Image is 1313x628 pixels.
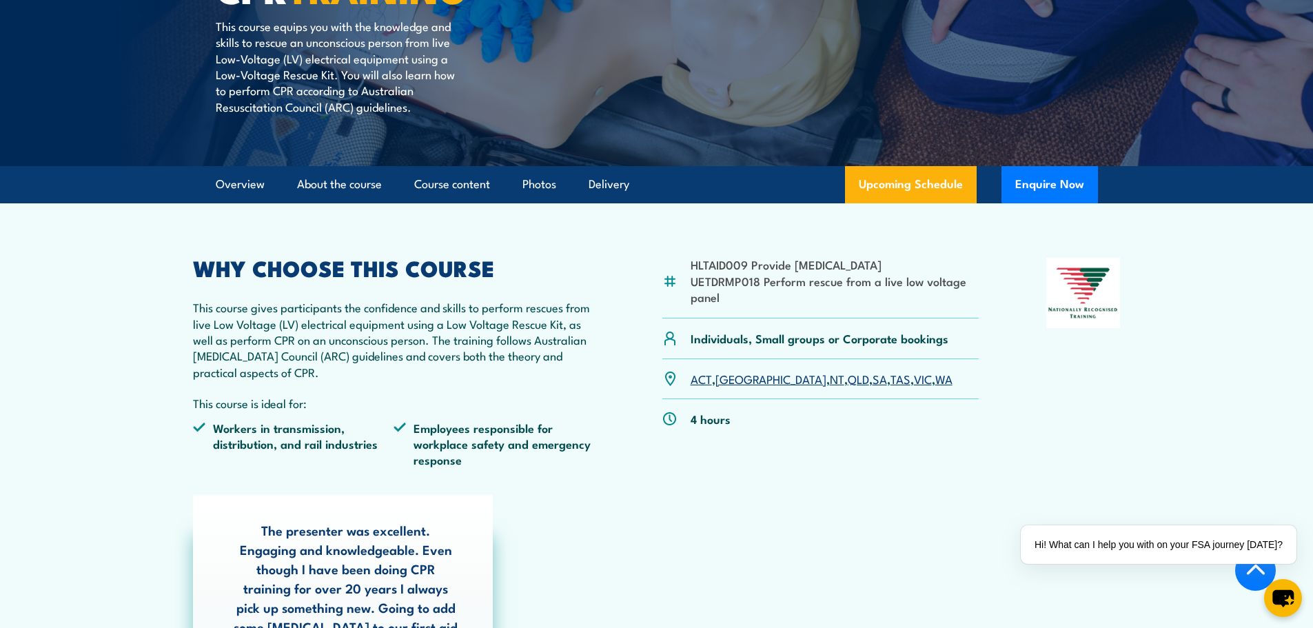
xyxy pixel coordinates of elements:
[830,370,844,387] a: NT
[193,299,596,380] p: This course gives participants the confidence and skills to perform rescues from live Low Voltage...
[691,411,731,427] p: 4 hours
[935,370,953,387] a: WA
[1001,166,1098,203] button: Enquire Now
[848,370,869,387] a: QLD
[890,370,910,387] a: TAS
[1046,258,1121,328] img: Nationally Recognised Training logo.
[691,371,953,387] p: , , , , , , ,
[715,370,826,387] a: [GEOGRAPHIC_DATA]
[193,395,596,411] p: This course is ideal for:
[522,166,556,203] a: Photos
[216,166,265,203] a: Overview
[216,18,467,114] p: This course equips you with the knowledge and skills to rescue an unconscious person from live Lo...
[1021,525,1296,564] div: Hi! What can I help you with on your FSA journey [DATE]?
[691,256,979,272] li: HLTAID009 Provide [MEDICAL_DATA]
[873,370,887,387] a: SA
[394,420,595,468] li: Employees responsible for workplace safety and emergency response
[1264,579,1302,617] button: chat-button
[691,370,712,387] a: ACT
[414,166,490,203] a: Course content
[193,420,394,468] li: Workers in transmission, distribution, and rail industries
[589,166,629,203] a: Delivery
[193,258,596,277] h2: WHY CHOOSE THIS COURSE
[914,370,932,387] a: VIC
[691,330,948,346] p: Individuals, Small groups or Corporate bookings
[297,166,382,203] a: About the course
[845,166,977,203] a: Upcoming Schedule
[691,273,979,305] li: UETDRMP018 Perform rescue from a live low voltage panel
